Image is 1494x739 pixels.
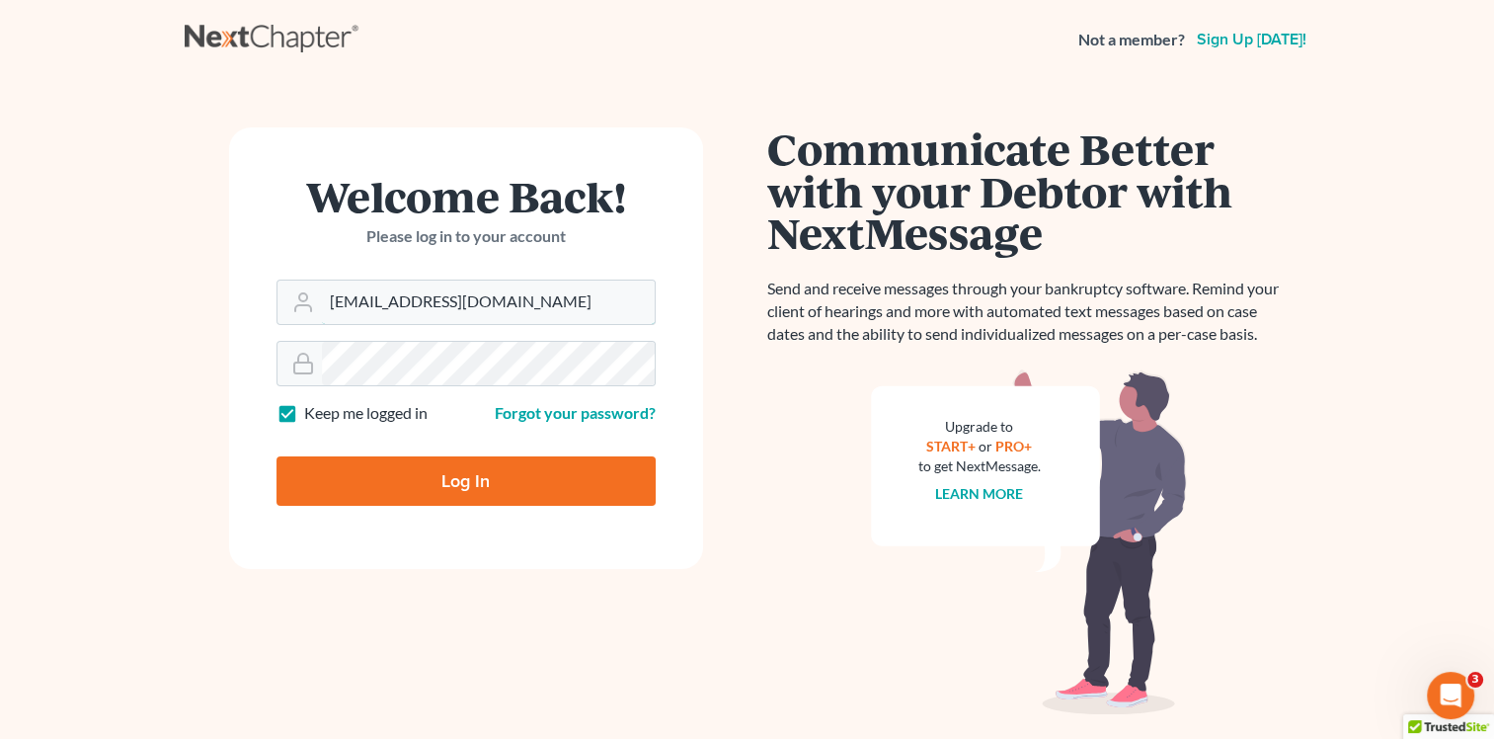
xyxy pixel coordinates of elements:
h1: Communicate Better with your Debtor with NextMessage [767,127,1291,254]
input: Log In [276,456,656,506]
label: Keep me logged in [304,402,428,425]
div: Upgrade to [918,417,1041,437]
span: or [979,438,992,454]
a: START+ [926,438,976,454]
a: Sign up [DATE]! [1193,32,1310,47]
strong: Not a member? [1078,29,1185,51]
img: nextmessage_bg-59042aed3d76b12b5cd301f8e5b87938c9018125f34e5fa2b7a6b67550977c72.svg [871,369,1187,715]
p: Send and receive messages through your bankruptcy software. Remind your client of hearings and mo... [767,278,1291,346]
a: PRO+ [995,438,1032,454]
div: to get NextMessage. [918,456,1041,476]
h1: Welcome Back! [276,175,656,217]
input: Email Address [322,281,655,324]
iframe: Intercom live chat [1427,672,1474,719]
p: Please log in to your account [276,225,656,248]
span: 3 [1467,672,1483,688]
a: Learn more [935,485,1023,502]
a: Forgot your password? [495,403,656,422]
